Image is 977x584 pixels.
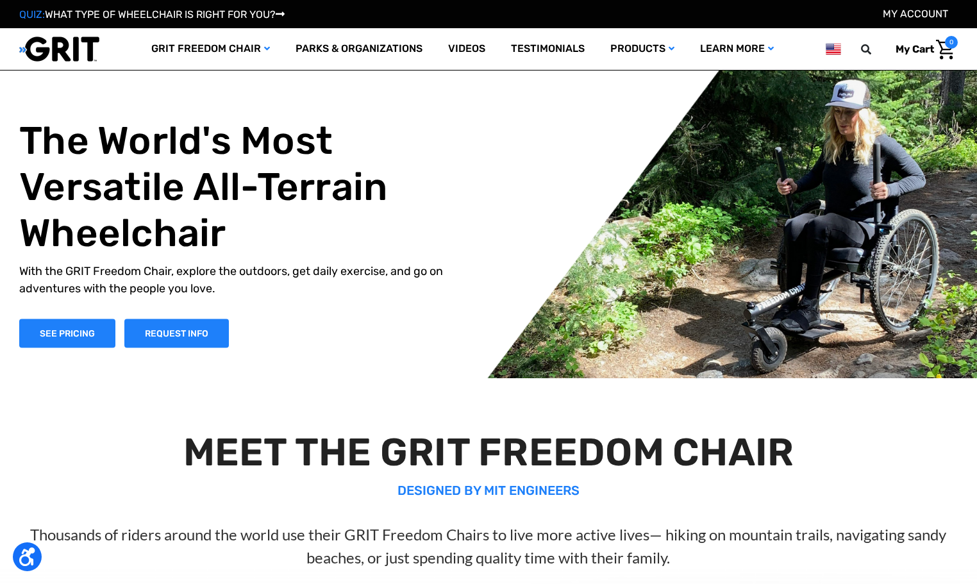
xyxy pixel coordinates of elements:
a: Products [597,28,687,70]
img: us.png [826,41,841,57]
a: Learn More [687,28,787,70]
p: With the GRIT Freedom Chair, explore the outdoors, get daily exercise, and go on adventures with ... [19,262,472,297]
span: 0 [945,36,958,49]
p: DESIGNED BY MIT ENGINEERS [24,481,953,500]
a: Cart with 0 items [886,36,958,63]
h2: MEET THE GRIT FREEDOM CHAIR [24,430,953,476]
a: Shop Now [19,319,115,347]
a: Slide number 1, Request Information [124,319,229,347]
span: My Cart [896,43,934,55]
input: Search [867,36,886,63]
p: Thousands of riders around the world use their GRIT Freedom Chairs to live more active lives— hik... [24,523,953,569]
img: GRIT All-Terrain Wheelchair and Mobility Equipment [19,36,99,62]
a: GRIT Freedom Chair [138,28,283,70]
span: QUIZ: [19,8,45,21]
h1: The World's Most Versatile All-Terrain Wheelchair [19,117,472,256]
a: Testimonials [498,28,597,70]
a: Videos [435,28,498,70]
a: Account [883,8,948,20]
a: QUIZ:WHAT TYPE OF WHEELCHAIR IS RIGHT FOR YOU? [19,8,285,21]
a: Parks & Organizations [283,28,435,70]
img: Cart [936,40,955,60]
